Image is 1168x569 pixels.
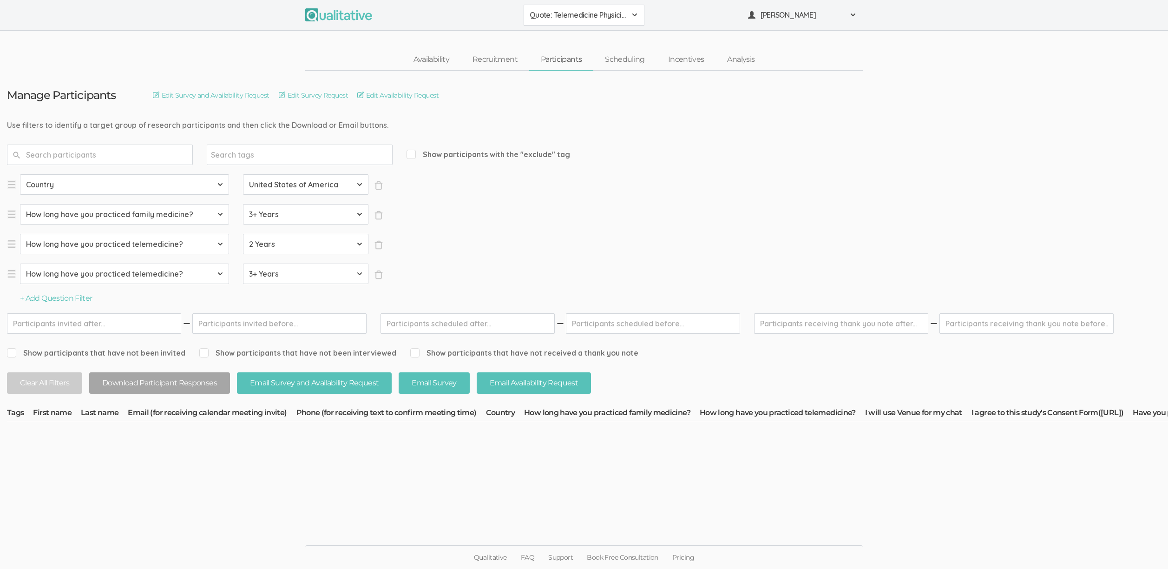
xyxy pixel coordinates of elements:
th: Country [486,408,525,421]
span: Quote: Telemedicine Physicians [530,10,626,20]
input: Participants receiving thank you note after... [754,313,928,334]
a: FAQ [514,546,541,569]
span: Show participants that have not been invited [7,348,185,358]
span: Show participants that have not been interviewed [199,348,396,358]
a: Support [541,546,580,569]
img: dash.svg [556,313,565,334]
input: Participants receiving thank you note before... [939,313,1114,334]
a: Participants [529,50,593,70]
img: dash.svg [182,313,191,334]
span: [PERSON_NAME] [761,10,844,20]
span: × [374,211,383,220]
a: Edit Survey Request [279,90,348,100]
th: Email (for receiving calendar meeting invite) [128,408,296,421]
a: Incentives [656,50,716,70]
input: Search tags [211,149,269,161]
input: Participants invited before... [192,313,367,334]
th: Phone (for receiving text to confirm meeting time) [296,408,486,421]
input: Participants scheduled after... [381,313,555,334]
span: Show participants with the "exclude" tag [407,149,570,160]
th: How long have you practiced telemedicine? [700,408,865,421]
a: Scheduling [593,50,656,70]
a: Qualitative [467,546,514,569]
a: Edit Availability Request [357,90,439,100]
iframe: Chat Widget [1122,524,1168,569]
button: Quote: Telemedicine Physicians [524,5,644,26]
th: Last name [81,408,128,421]
th: I agree to this study's Consent Form([URL]) [971,408,1133,421]
a: Analysis [715,50,766,70]
button: Email Survey [399,372,469,394]
button: [PERSON_NAME] [742,5,863,26]
button: Email Availability Request [477,372,591,394]
a: Edit Survey and Availability Request [153,90,269,100]
th: How long have you practiced family medicine? [524,408,700,421]
img: dash.svg [929,313,938,334]
a: Book Free Consultation [580,546,665,569]
th: First name [33,408,81,421]
a: Availability [402,50,461,70]
input: Search participants [7,145,193,165]
button: Download Participant Responses [89,372,230,394]
a: Pricing [665,546,701,569]
a: Recruitment [461,50,529,70]
input: Participants scheduled before... [566,313,740,334]
span: × [374,240,383,250]
span: × [374,181,383,190]
button: Email Survey and Availability Request [237,372,392,394]
span: × [374,270,383,279]
img: Qualitative [305,8,372,21]
th: I will use Venue for my chat [865,408,971,421]
h3: Manage Participants [7,89,116,101]
input: Participants invited after... [7,313,181,334]
th: Tags [7,408,33,421]
span: Show participants that have not received a thank you note [410,348,638,358]
button: + Add Question Filter [20,293,92,304]
button: Clear All Filters [7,372,82,394]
